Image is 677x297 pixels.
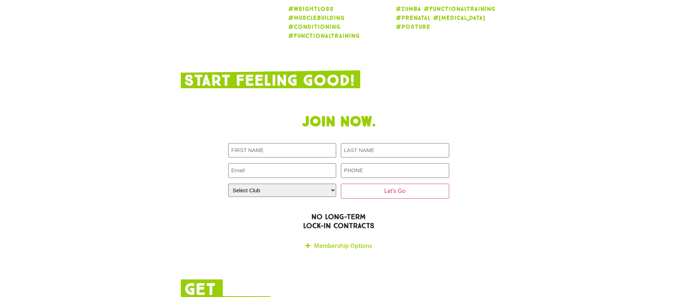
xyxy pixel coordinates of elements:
div: Membership Options [228,237,449,254]
strong: #zumba #functionaltraining #prenatal #[MEDICAL_DATA] #posture [396,5,495,30]
input: PHONE [341,163,449,178]
h2: NO LONG-TERM LOCK-IN CONTRACTS [181,212,497,230]
strong: #weightloss #musclebuilding #conditioning #functionaltraining [288,5,360,39]
input: LAST NAME [341,143,449,158]
input: Let's Go [341,184,449,199]
h1: Join now. [181,113,497,131]
input: Email [228,163,337,178]
a: Membership Options [314,242,372,250]
input: FIRST NAME [228,143,337,158]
